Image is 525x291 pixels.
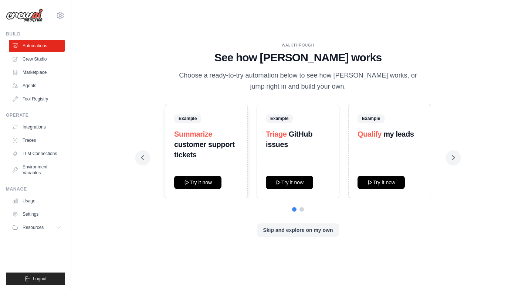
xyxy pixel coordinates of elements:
strong: customer support tickets [174,140,235,159]
button: Try it now [266,176,313,189]
a: Settings [9,208,65,220]
button: Skip and explore on my own [257,223,339,237]
button: Resources [9,222,65,233]
span: Triage [266,130,287,138]
a: Integrations [9,121,65,133]
a: LLM Connections [9,148,65,160]
button: Logout [6,273,65,285]
span: Example [174,114,201,123]
a: Traces [9,134,65,146]
div: Operate [6,112,65,118]
div: WALKTHROUGH [141,42,455,48]
a: Marketplace [9,66,65,78]
span: Example [358,114,385,123]
a: Agents [9,80,65,92]
a: Automations [9,40,65,52]
a: Crew Studio [9,53,65,65]
img: Logo [6,8,43,23]
span: Resources [23,225,44,230]
span: Example [266,114,293,123]
span: Logout [33,276,47,282]
span: Qualify [358,130,382,138]
a: Usage [9,195,65,207]
button: Try it now [174,176,221,189]
h1: See how [PERSON_NAME] works [141,51,455,64]
a: Tool Registry [9,93,65,105]
div: Build [6,31,65,37]
a: Environment Variables [9,161,65,179]
div: Manage [6,186,65,192]
strong: my leads [383,130,414,138]
p: Choose a ready-to-try automation below to see how [PERSON_NAME] works, or jump right in and build... [174,70,422,92]
button: Try it now [358,176,405,189]
strong: GitHub issues [266,130,312,148]
span: Summarize [174,130,212,138]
